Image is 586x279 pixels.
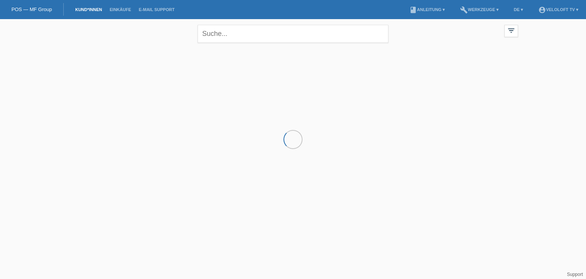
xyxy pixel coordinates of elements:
a: POS — MF Group [11,6,52,12]
a: Kund*innen [71,7,106,12]
a: buildWerkzeuge ▾ [456,7,502,12]
a: bookAnleitung ▾ [406,7,449,12]
input: Suche... [198,25,388,43]
i: filter_list [507,26,515,35]
i: build [460,6,468,14]
a: E-Mail Support [135,7,179,12]
a: DE ▾ [510,7,527,12]
a: Einkäufe [106,7,135,12]
a: account_circleVeloLoft TV ▾ [534,7,582,12]
a: Support [567,272,583,277]
i: book [409,6,417,14]
i: account_circle [538,6,546,14]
